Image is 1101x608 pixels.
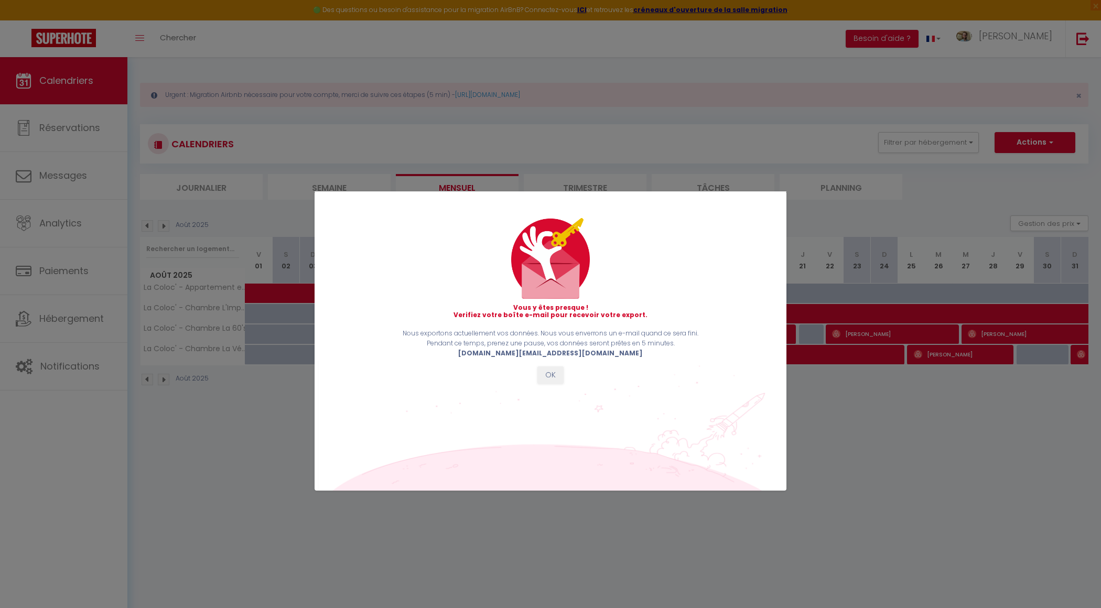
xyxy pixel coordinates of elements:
[511,218,590,299] img: mail
[331,329,770,339] p: Nous exportons actuellement vos données. Nous vous enverrons un e-mail quand ce sera fini.
[537,366,564,384] button: OK
[331,339,770,349] p: Pendant ce temps, prenez une pause, vos données seront prêtes en 5 minutes.
[458,349,643,357] b: [DOMAIN_NAME][EMAIL_ADDRESS][DOMAIN_NAME]
[454,303,647,319] strong: Vous y êtes presque ! Verifiez votre boîte e-mail pour recevoir votre export.
[8,4,40,36] button: Ouvrir le widget de chat LiveChat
